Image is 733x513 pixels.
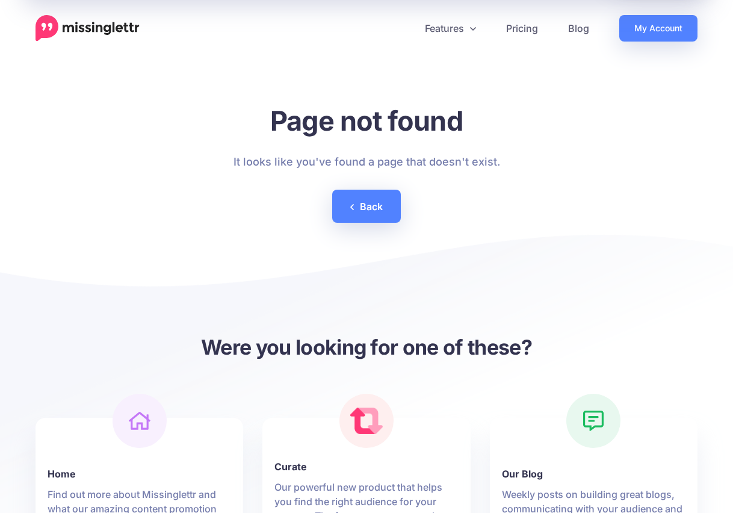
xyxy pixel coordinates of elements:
[332,190,401,223] a: Back
[234,152,500,172] p: It looks like you've found a page that doesn't exist.
[502,467,685,481] b: Our Blog
[491,15,553,42] a: Pricing
[36,334,697,361] h3: Were you looking for one of these?
[350,408,383,434] img: curate.png
[619,15,697,42] a: My Account
[553,15,604,42] a: Blog
[274,459,458,474] b: Curate
[410,15,491,42] a: Features
[48,467,231,481] b: Home
[234,104,500,137] h1: Page not found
